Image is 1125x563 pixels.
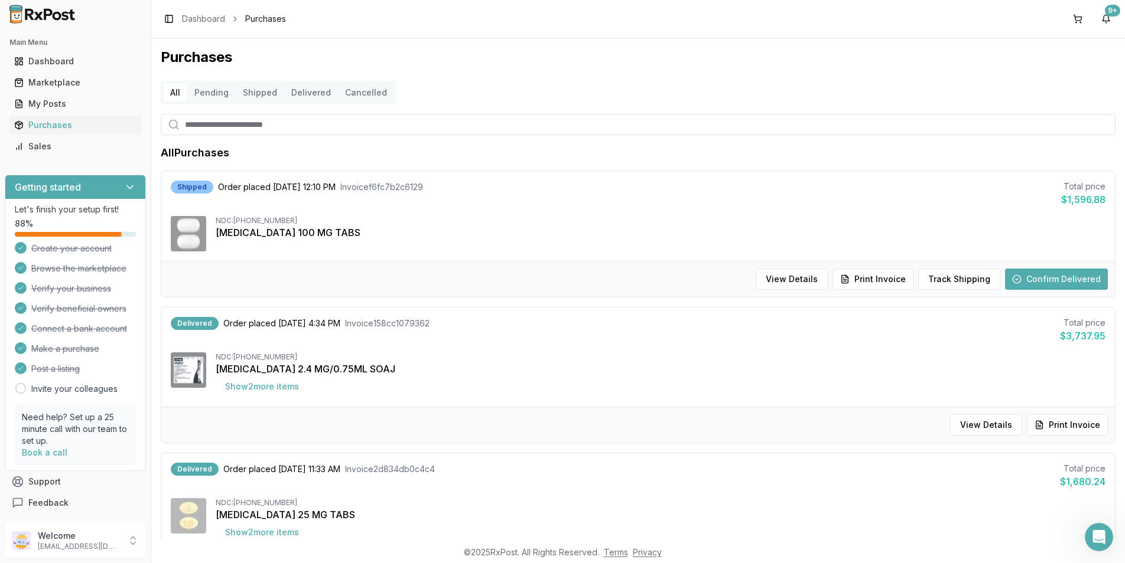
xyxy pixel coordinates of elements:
div: $1,596.88 [1061,192,1106,207]
div: Shipped [171,181,213,194]
img: Wegovy 2.4 MG/0.75ML SOAJ [171,352,206,388]
img: RxPost Logo [5,5,80,24]
div: Close [203,19,225,40]
div: All services are online [24,256,212,268]
span: Help [187,398,206,406]
span: Invoice 2d834db0c4c4 [345,463,435,475]
img: logo [24,22,92,41]
button: Support [5,471,146,492]
img: Profile image for Amantha [138,19,162,42]
div: Total price [1060,317,1106,329]
span: Verify beneficial owners [31,303,126,315]
button: Shipped [236,83,284,102]
span: 88 % [15,218,33,230]
button: Messages [79,368,157,415]
div: NDC: [PHONE_NUMBER] [216,498,1106,508]
span: Purchases [245,13,286,25]
div: [MEDICAL_DATA] 2.4 MG/0.75ML SOAJ [216,362,1106,376]
span: Order placed [DATE] 12:10 PM [218,181,336,193]
button: View Details [950,414,1022,436]
div: Marketplace [14,77,136,89]
button: Dashboard [5,52,146,71]
span: Home [26,398,53,406]
img: Jardiance 25 MG TABS [171,498,206,533]
span: Invoice 158cc1079362 [345,317,430,329]
button: All [163,83,187,102]
div: My Posts [14,98,136,110]
button: Print Invoice [833,269,913,290]
a: Privacy [633,547,662,557]
button: Track Shipping [918,269,1000,290]
p: Hi [PERSON_NAME] [24,84,213,104]
a: Sales [9,136,141,157]
div: Send us a message [24,149,197,161]
div: Send us a message [12,139,225,171]
a: Book a call [22,447,67,457]
span: Invoice f6fc7b2c6129 [340,181,423,193]
a: Marketplace [9,72,141,93]
button: Pending [187,83,236,102]
button: Print Invoice [1027,414,1108,436]
button: Search for help [17,182,219,206]
button: Show2more items [216,522,308,543]
nav: breadcrumb [182,13,286,25]
a: Dashboard [182,13,225,25]
button: Feedback [5,492,146,513]
div: $3,737.95 [1060,329,1106,343]
span: Browse the marketplace [31,263,126,274]
div: [MEDICAL_DATA] 100 MG TABS [216,225,1106,240]
div: Total price [1060,463,1106,474]
a: My Posts [9,93,141,114]
div: Total price [1061,181,1106,192]
a: Terms [604,547,628,557]
span: Make a purchase [31,343,99,355]
h2: Main Menu [9,38,141,47]
div: $1,680.24 [1060,474,1106,489]
p: Let's finish your setup first! [15,204,136,215]
button: Cancelled [338,83,394,102]
button: Purchases [5,116,146,135]
button: View Details [756,269,828,290]
img: Profile image for Manuel [161,19,184,42]
button: Help [158,368,236,415]
span: Connect a bank account [31,323,127,335]
div: Delivered [171,463,219,476]
button: Marketplace [5,73,146,92]
a: Dashboard [9,51,141,72]
h1: All Purchases [161,145,229,161]
button: My Posts [5,94,146,113]
span: Order placed [DATE] 11:33 AM [223,463,340,475]
p: How can we help? [24,104,213,124]
iframe: Intercom live chat [1085,523,1113,551]
a: Purchases [9,114,141,136]
span: Verify your business [31,283,111,294]
div: NDC: [PHONE_NUMBER] [216,352,1106,362]
div: [MEDICAL_DATA] 25 MG TABS [216,508,1106,522]
span: Create your account [31,243,112,254]
div: NDC: [PHONE_NUMBER] [216,216,1106,225]
span: Feedback [28,497,69,509]
p: Welcome [38,530,120,542]
a: Invite your colleagues [31,383,118,395]
div: 9+ [1105,5,1120,17]
h3: Getting started [15,180,81,194]
span: Search for help [24,188,96,201]
button: View status page [24,273,212,296]
img: Ubrelvy 100 MG TABS [171,216,206,251]
button: Confirm Delivered [1005,269,1108,290]
button: Show2more items [216,376,308,397]
div: Dashboard [14,55,136,67]
div: Delivered [171,317,219,330]
button: Delivered [284,83,338,102]
div: Purchases [14,119,136,131]
p: [EMAIL_ADDRESS][DOMAIN_NAME] [38,542,120,551]
span: Order placed [DATE] 4:34 PM [223,317,340,329]
button: Sales [5,137,146,156]
button: 9+ [1097,9,1116,28]
span: Messages [98,398,139,406]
